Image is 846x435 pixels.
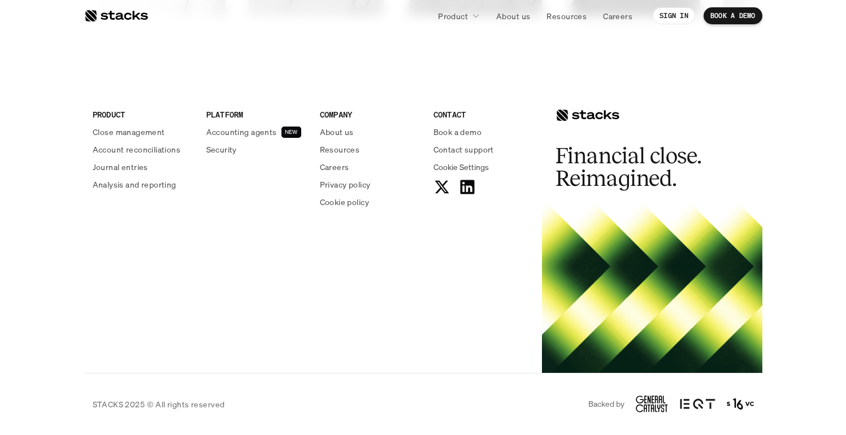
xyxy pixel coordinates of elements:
p: Cookie policy [320,196,369,208]
a: About us [489,6,537,26]
h2: NEW [285,129,298,136]
p: Analysis and reporting [93,179,176,190]
a: Privacy policy [320,179,420,190]
p: Resources [546,10,587,22]
p: Resources [320,143,360,155]
p: Account reconciliations [93,143,181,155]
p: BOOK A DEMO [710,12,756,20]
a: Careers [320,161,420,173]
a: Account reconciliations [93,143,193,155]
p: Careers [603,10,632,22]
a: Accounting agentsNEW [206,126,306,138]
a: Cookie policy [320,196,420,208]
a: Book a demo [433,126,533,138]
p: PLATFORM [206,108,306,120]
h2: Financial close. Reimagined. [556,145,725,190]
p: Accounting agents [206,126,277,138]
a: Journal entries [93,161,193,173]
p: SIGN IN [660,12,688,20]
p: Contact support [433,143,494,155]
a: Contact support [433,143,533,155]
p: Journal entries [93,161,148,173]
p: CONTACT [433,108,533,120]
p: Product [438,10,468,22]
p: Book a demo [433,126,482,138]
p: Close management [93,126,165,138]
a: Careers [596,6,639,26]
p: COMPANY [320,108,420,120]
p: Privacy policy [320,179,371,190]
p: PRODUCT [93,108,193,120]
p: About us [496,10,530,22]
p: About us [320,126,354,138]
a: Resources [540,6,593,26]
p: Careers [320,161,349,173]
p: Backed by [588,399,624,409]
a: Close management [93,126,193,138]
button: Cookie Trigger [433,161,489,173]
a: SIGN IN [653,7,695,24]
p: Security [206,143,237,155]
a: BOOK A DEMO [704,7,762,24]
a: About us [320,126,420,138]
a: Security [206,143,306,155]
a: Resources [320,143,420,155]
p: STACKS 2025 © All rights reserved [93,398,225,410]
span: Cookie Settings [433,161,489,173]
a: Analysis and reporting [93,179,193,190]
